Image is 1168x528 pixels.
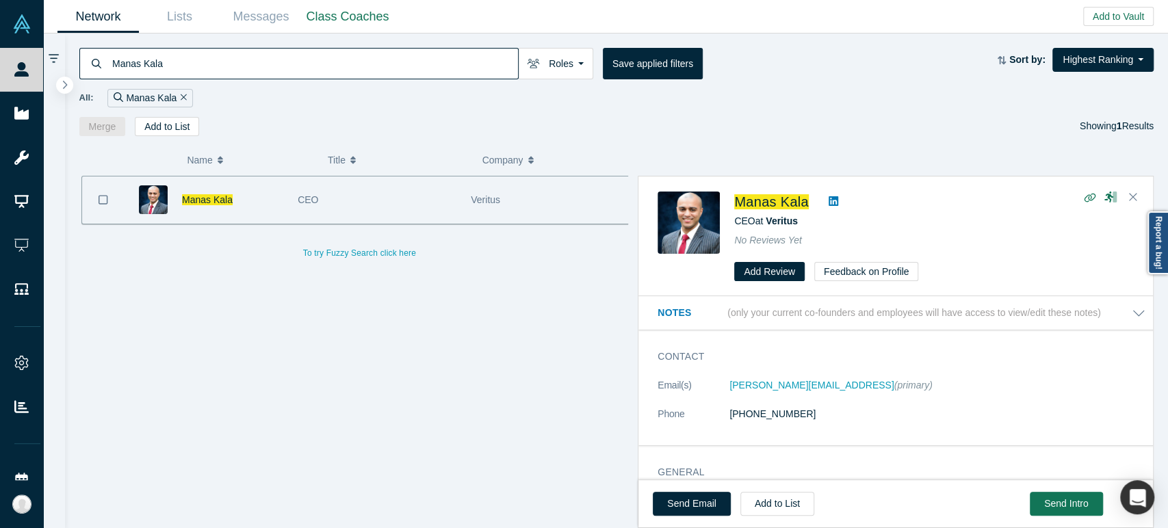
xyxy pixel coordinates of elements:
[328,146,468,174] button: Title
[471,194,500,205] span: Veritus
[1117,120,1154,131] span: Results
[482,146,623,174] button: Company
[766,215,798,226] a: Veritus
[894,380,933,391] span: (primary)
[658,306,1145,320] button: Notes (only your current co-founders and employees will have access to view/edit these notes)
[328,146,346,174] span: Title
[658,306,725,320] h3: Notes
[1117,120,1122,131] strong: 1
[734,235,802,246] span: No Reviews Yet
[734,194,809,209] a: Manas Kala
[658,407,729,436] dt: Phone
[1083,7,1154,26] button: Add to Vault
[111,47,518,79] input: Search by name, title, company, summary, expertise, investment criteria or topics of focus
[57,1,139,33] a: Network
[82,176,125,224] button: Bookmark
[740,492,814,516] button: Add to List
[182,194,233,205] a: Manas Kala
[734,262,805,281] button: Add Review
[12,494,31,514] img: Rea Medina's Account
[814,262,919,281] button: Feedback on Profile
[658,378,729,407] dt: Email(s)
[1052,48,1154,72] button: Highest Ranking
[518,48,593,79] button: Roles
[727,307,1101,319] p: (only your current co-founders and employees will have access to view/edit these notes)
[658,349,1126,364] h3: Contact
[1009,54,1046,65] strong: Sort by:
[653,492,731,516] a: Send Email
[139,1,220,33] a: Lists
[294,244,426,262] button: To try Fuzzy Search click here
[135,117,199,136] button: Add to List
[79,91,94,105] span: All:
[177,90,187,106] button: Remove Filter
[302,1,393,33] a: Class Coaches
[658,465,1126,479] h3: General
[187,146,212,174] span: Name
[79,117,126,136] button: Merge
[12,14,31,34] img: Alchemist Vault Logo
[1123,187,1143,209] button: Close
[734,215,798,226] span: CEO at
[1147,211,1168,274] a: Report a bug!
[603,48,703,79] button: Save applied filters
[139,185,168,214] img: Manas Kala's Profile Image
[298,194,318,205] span: CEO
[220,1,302,33] a: Messages
[107,89,193,107] div: Manas Kala
[729,380,894,391] a: [PERSON_NAME][EMAIL_ADDRESS]
[1080,117,1154,136] div: Showing
[1030,492,1103,516] button: Send Intro
[729,408,816,419] a: [PHONE_NUMBER]
[187,146,313,174] button: Name
[658,192,720,254] img: Manas Kala's Profile Image
[482,146,523,174] span: Company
